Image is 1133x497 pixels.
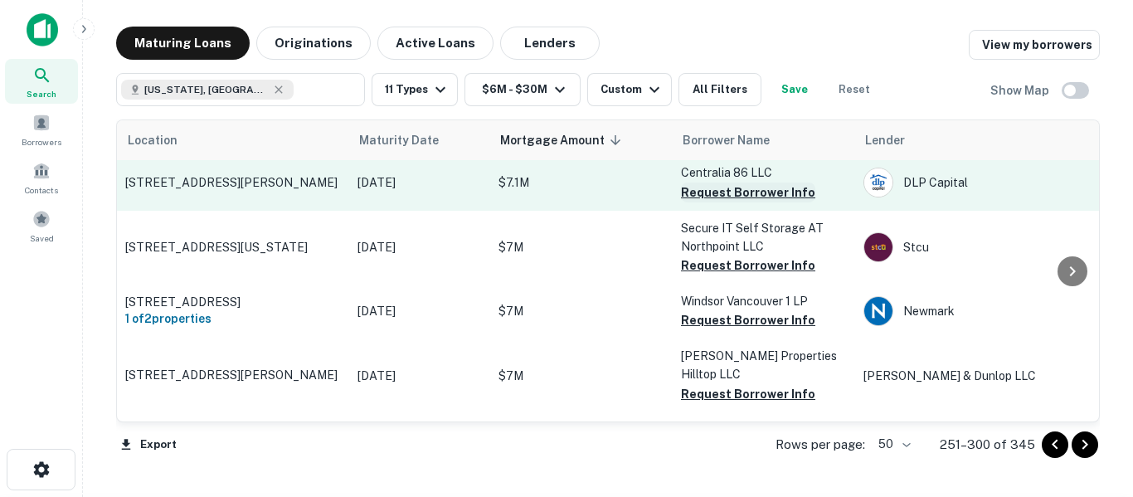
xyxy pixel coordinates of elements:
[872,432,913,456] div: 50
[125,240,341,255] p: [STREET_ADDRESS][US_STATE]
[990,81,1052,100] h6: Show Map
[500,27,600,60] button: Lenders
[256,27,371,60] button: Originations
[681,384,815,404] button: Request Borrower Info
[359,130,460,150] span: Maturity Date
[357,238,482,256] p: [DATE]
[855,120,1121,160] th: Lender
[357,367,482,385] p: [DATE]
[681,256,815,275] button: Request Borrower Info
[498,173,664,192] p: $7.1M
[864,233,892,261] img: picture
[864,297,892,325] img: picture
[1072,431,1098,458] button: Go to next page
[673,120,855,160] th: Borrower Name
[863,296,1112,326] div: Newmark
[969,30,1100,60] a: View my borrowers
[863,232,1112,262] div: Stcu
[490,120,673,160] th: Mortgage Amount
[125,295,341,309] p: [STREET_ADDRESS]
[863,168,1112,197] div: DLP Capital
[25,183,58,197] span: Contacts
[683,130,770,150] span: Borrower Name
[30,231,54,245] span: Saved
[681,219,847,256] p: Secure IT Self Storage AT Northpoint LLC
[464,73,581,106] button: $6M - $30M
[377,27,494,60] button: Active Loans
[681,292,847,310] p: Windsor Vancouver 1 LP
[940,435,1035,455] p: 251–300 of 345
[498,367,664,385] p: $7M
[357,173,482,192] p: [DATE]
[500,130,626,150] span: Mortgage Amount
[681,347,847,383] p: [PERSON_NAME] Properties Hilltop LLC
[601,80,664,100] div: Custom
[681,310,815,330] button: Request Borrower Info
[681,183,815,202] button: Request Borrower Info
[865,130,905,150] span: Lender
[498,238,664,256] p: $7M
[587,73,672,106] button: Custom
[5,155,78,200] a: Contacts
[828,73,881,106] button: Reset
[357,302,482,320] p: [DATE]
[681,163,847,182] p: Centralia 86 LLC
[125,175,341,190] p: [STREET_ADDRESS][PERSON_NAME]
[1042,431,1068,458] button: Go to previous page
[22,135,61,149] span: Borrowers
[127,130,177,150] span: Location
[5,203,78,248] a: Saved
[678,73,761,106] button: All Filters
[5,59,78,104] a: Search
[125,368,341,382] p: [STREET_ADDRESS][PERSON_NAME]
[372,73,458,106] button: 11 Types
[144,82,269,97] span: [US_STATE], [GEOGRAPHIC_DATA]
[5,107,78,152] a: Borrowers
[116,432,181,457] button: Export
[1050,364,1133,444] iframe: To enrich screen reader interactions, please activate Accessibility in Grammarly extension settings
[125,309,341,328] h6: 1 of 2 properties
[27,87,56,100] span: Search
[349,120,490,160] th: Maturity Date
[768,73,821,106] button: Save your search to get updates of matches that match your search criteria.
[1050,364,1133,444] div: Chat Widget
[863,367,1112,385] p: [PERSON_NAME] & Dunlop LLC
[27,13,58,46] img: capitalize-icon.png
[116,27,250,60] button: Maturing Loans
[498,302,664,320] p: $7M
[117,120,349,160] th: Location
[681,421,847,457] p: [PERSON_NAME] Golf And Country Club
[776,435,865,455] p: Rows per page:
[864,168,892,197] img: picture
